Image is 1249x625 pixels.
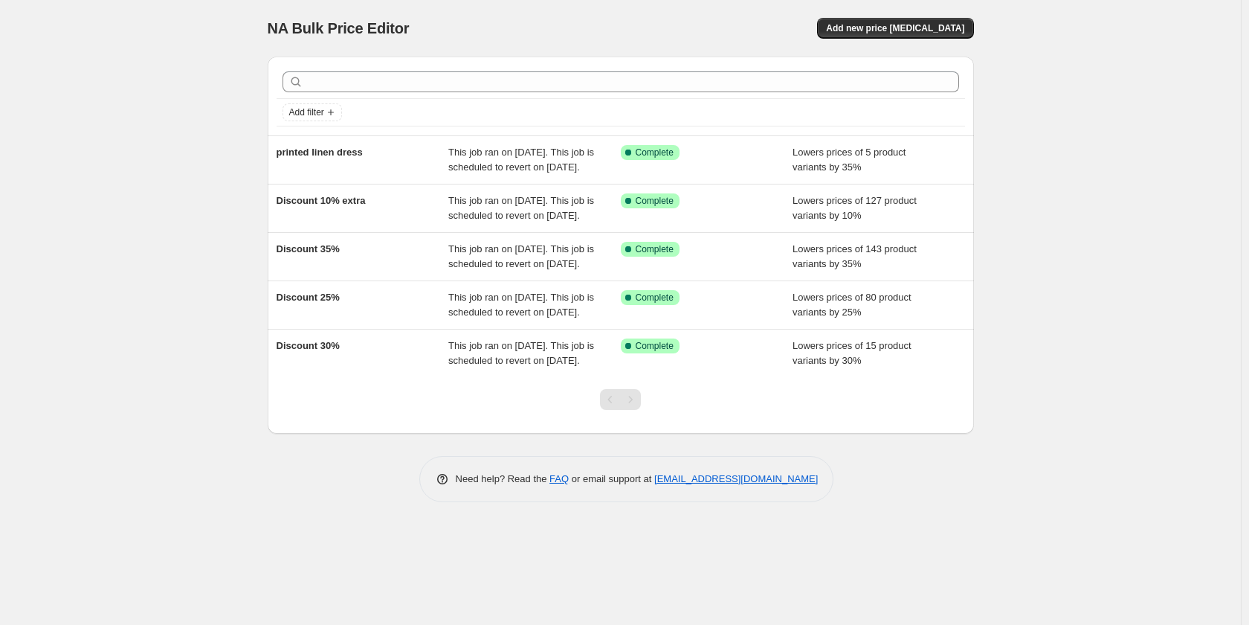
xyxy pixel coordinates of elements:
span: Discount 30% [277,340,340,351]
span: printed linen dress [277,147,363,158]
span: This job ran on [DATE]. This job is scheduled to revert on [DATE]. [448,195,594,221]
span: This job ran on [DATE]. This job is scheduled to revert on [DATE]. [448,243,594,269]
span: Lowers prices of 15 product variants by 30% [793,340,911,366]
span: Discount 25% [277,292,340,303]
span: or email support at [569,473,654,484]
span: This job ran on [DATE]. This job is scheduled to revert on [DATE]. [448,292,594,318]
span: Complete [636,292,674,304]
button: Add new price [MEDICAL_DATA] [817,18,973,39]
span: Complete [636,195,674,207]
span: Complete [636,243,674,255]
span: Add filter [289,106,324,118]
span: Lowers prices of 5 product variants by 35% [793,147,906,173]
span: NA Bulk Price Editor [268,20,410,36]
span: This job ran on [DATE]. This job is scheduled to revert on [DATE]. [448,147,594,173]
nav: Pagination [600,389,641,410]
button: Add filter [283,103,342,121]
span: Discount 35% [277,243,340,254]
span: Discount 10% extra [277,195,366,206]
span: Lowers prices of 127 product variants by 10% [793,195,917,221]
span: This job ran on [DATE]. This job is scheduled to revert on [DATE]. [448,340,594,366]
span: Complete [636,147,674,158]
span: Add new price [MEDICAL_DATA] [826,22,964,34]
span: Complete [636,340,674,352]
span: Lowers prices of 143 product variants by 35% [793,243,917,269]
a: FAQ [549,473,569,484]
span: Lowers prices of 80 product variants by 25% [793,292,911,318]
span: Need help? Read the [456,473,550,484]
a: [EMAIL_ADDRESS][DOMAIN_NAME] [654,473,818,484]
